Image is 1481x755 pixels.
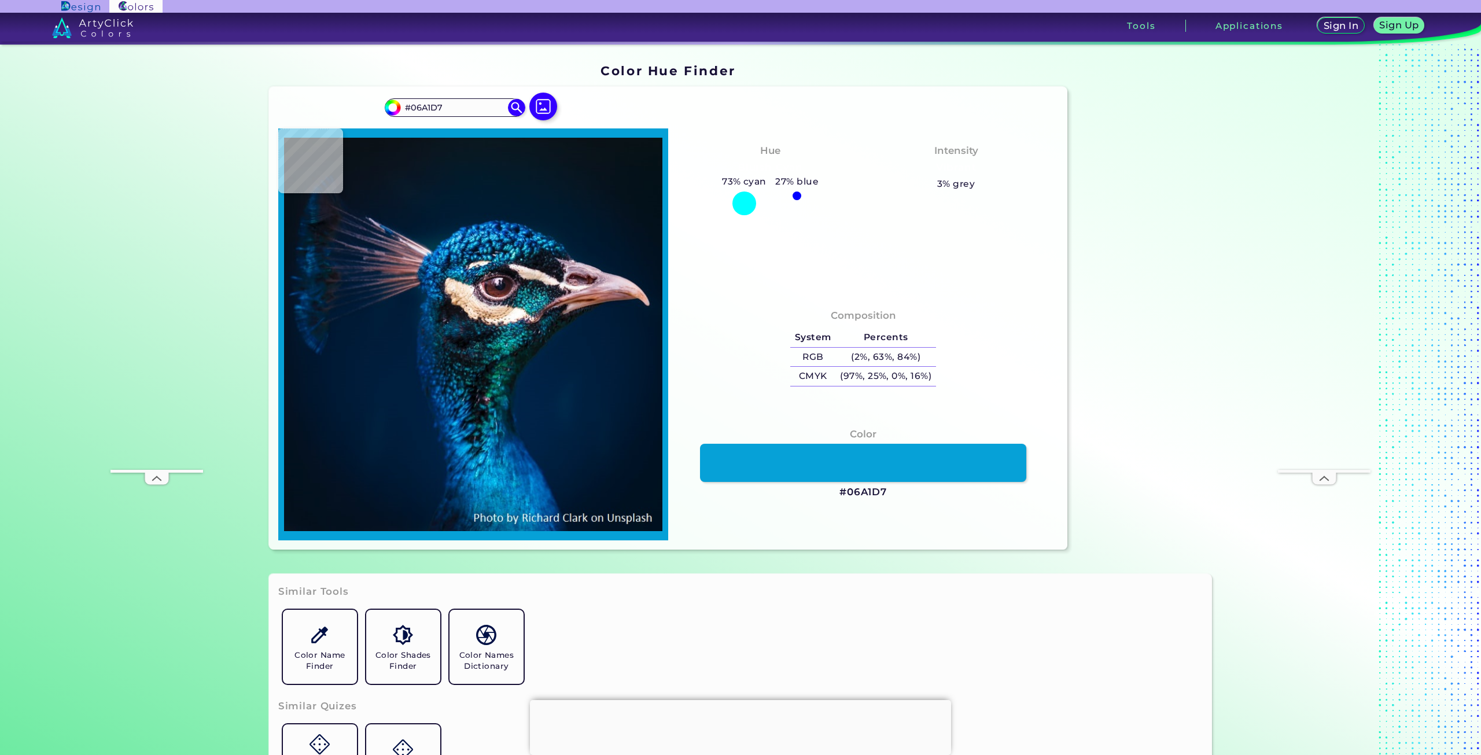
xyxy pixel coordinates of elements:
[850,426,876,443] h4: Color
[771,174,823,189] h5: 27% blue
[310,625,330,645] img: icon_color_name_finder.svg
[1215,21,1283,30] h3: Applications
[288,650,352,672] h5: Color Name Finder
[1320,19,1362,33] a: Sign In
[476,625,496,645] img: icon_color_names_dictionary.svg
[393,625,413,645] img: icon_color_shades.svg
[371,650,436,672] h5: Color Shades Finder
[831,307,896,324] h4: Composition
[445,605,528,688] a: Color Names Dictionary
[310,734,330,754] img: icon_game.svg
[733,161,808,175] h3: Bluish Cyan
[836,367,936,386] h5: (97%, 25%, 0%, 16%)
[836,348,936,367] h5: (2%, 63%, 84%)
[454,650,519,672] h5: Color Names Dictionary
[530,700,951,752] iframe: Advertisement
[52,17,134,38] img: logo_artyclick_colors_white.svg
[839,485,887,499] h3: #06A1D7
[1325,21,1357,30] h5: Sign In
[790,348,835,367] h5: RGB
[362,605,445,688] a: Color Shades Finder
[278,605,362,688] a: Color Name Finder
[1376,19,1422,33] a: Sign Up
[600,62,735,79] h1: Color Hue Finder
[278,585,349,599] h3: Similar Tools
[401,100,509,115] input: type color..
[790,328,835,347] h5: System
[508,99,525,116] img: icon search
[529,93,557,120] img: icon picture
[790,367,835,386] h5: CMYK
[1278,123,1371,470] iframe: Advertisement
[110,123,203,470] iframe: Advertisement
[937,176,975,191] h5: 3% grey
[284,134,662,535] img: img_pavlin.jpg
[1127,21,1155,30] h3: Tools
[836,328,936,347] h5: Percents
[760,142,780,159] h4: Hue
[934,142,978,159] h4: Intensity
[717,174,771,189] h5: 73% cyan
[1072,60,1217,554] iframe: Advertisement
[1381,21,1417,30] h5: Sign Up
[278,699,357,713] h3: Similar Quizes
[61,1,100,12] img: ArtyClick Design logo
[931,161,981,175] h3: Vibrant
